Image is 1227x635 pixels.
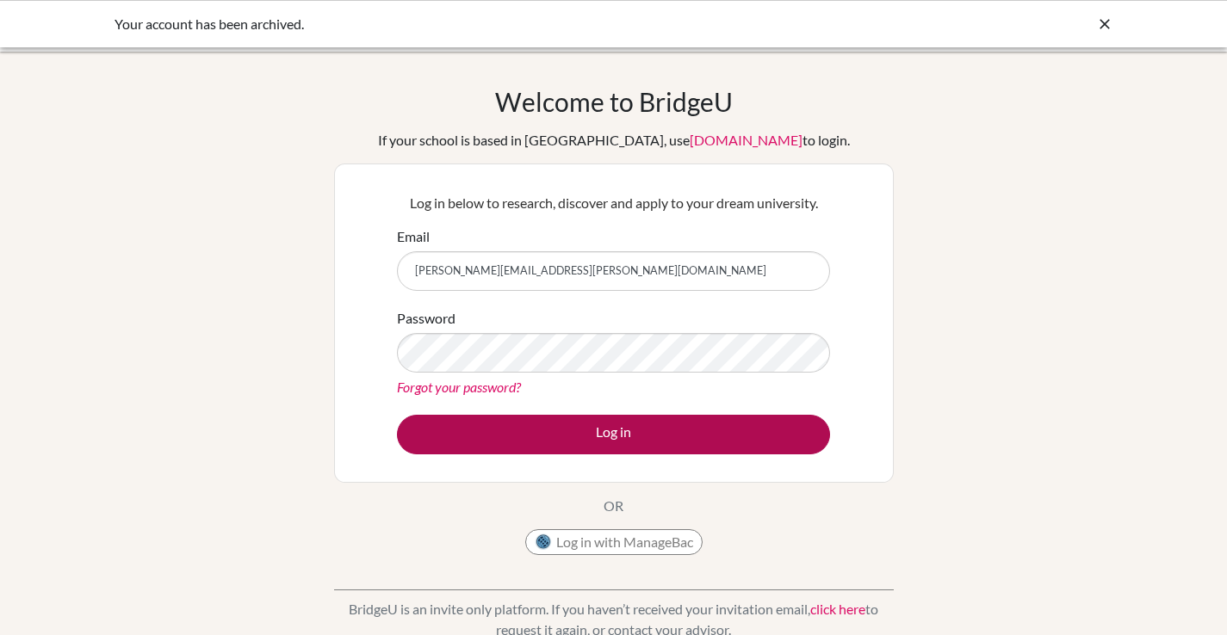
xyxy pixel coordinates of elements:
div: Your account has been archived. [115,14,855,34]
label: Email [397,226,430,247]
div: If your school is based in [GEOGRAPHIC_DATA], use to login. [378,130,850,151]
a: Forgot your password? [397,379,521,395]
button: Log in with ManageBac [525,529,703,555]
p: OR [604,496,623,516]
p: Log in below to research, discover and apply to your dream university. [397,193,830,213]
a: [DOMAIN_NAME] [690,132,803,148]
label: Password [397,308,455,329]
a: click here [810,601,865,617]
h1: Welcome to BridgeU [495,86,733,117]
button: Log in [397,415,830,454]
